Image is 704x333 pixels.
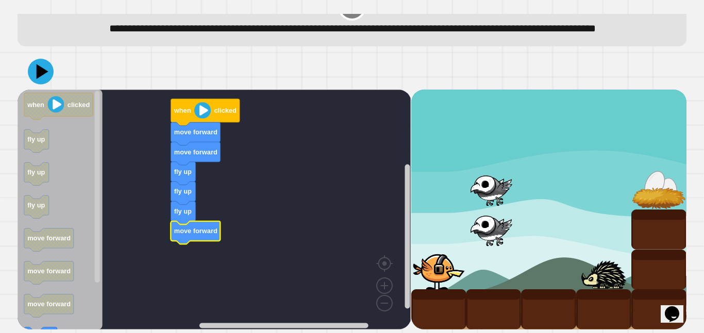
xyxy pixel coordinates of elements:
text: move forward [27,267,71,275]
iframe: chat widget [661,292,694,323]
text: clicked [68,101,90,109]
div: Blockly Workspace [18,90,411,329]
text: fly up [174,168,192,176]
text: when [174,107,191,114]
text: fly up [174,188,192,196]
text: fly up [27,135,45,143]
text: when [27,101,44,109]
text: fly up [174,207,192,215]
text: move forward [174,148,217,156]
text: move forward [27,234,71,242]
text: fly up [27,201,45,209]
text: fly up [27,168,45,176]
text: move forward [27,300,71,308]
text: move forward [174,128,217,136]
text: move forward [174,227,217,235]
text: clicked [214,107,237,114]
